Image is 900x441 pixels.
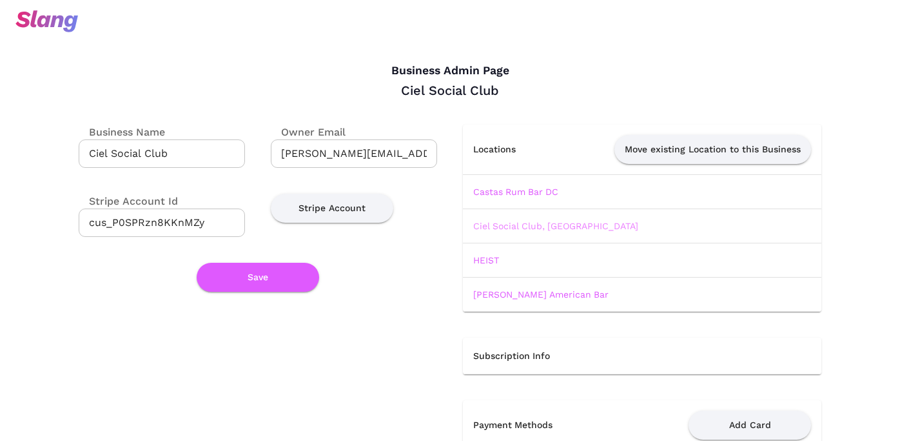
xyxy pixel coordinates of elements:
a: Add Card [689,419,811,429]
button: Save [197,263,319,292]
button: Add Card [689,411,811,440]
button: Move existing Location to this Business [614,135,811,164]
h4: Business Admin Page [79,64,821,78]
img: svg+xml;base64,PHN2ZyB3aWR0aD0iOTciIGhlaWdodD0iMzQiIHZpZXdCb3g9IjAgMCA5NyAzNCIgZmlsbD0ibm9uZSIgeG... [15,10,78,32]
label: Stripe Account Id [79,194,178,209]
label: Business Name [79,125,165,139]
a: HEIST [473,255,499,265]
label: Owner Email [271,125,346,139]
th: Locations [463,125,543,175]
a: Ciel Social Club, [GEOGRAPHIC_DATA] [473,221,638,231]
a: Castas Rum Bar DC [473,187,558,197]
a: Stripe Account [271,203,393,212]
th: Subscription Info [463,338,821,374]
button: Stripe Account [271,194,393,223]
a: [PERSON_NAME] American Bar [473,289,609,300]
div: Ciel Social Club [79,82,821,99]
